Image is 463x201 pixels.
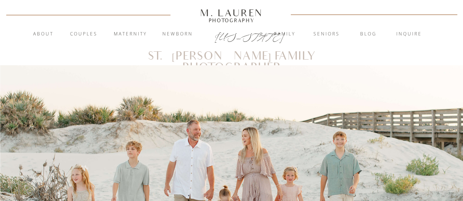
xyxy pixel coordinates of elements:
a: inquire [389,31,429,38]
a: [US_STATE] [215,31,249,40]
a: M. Lauren [178,9,286,17]
a: Couples [64,31,104,38]
a: Newborn [157,31,198,38]
a: About [29,31,58,38]
a: Family [264,31,305,38]
a: blog [348,31,389,38]
h1: St. [PERSON_NAME] Family Photographer [115,51,349,62]
a: Seniors [306,31,347,38]
a: Photography [197,18,266,22]
a: Maternity [110,31,151,38]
